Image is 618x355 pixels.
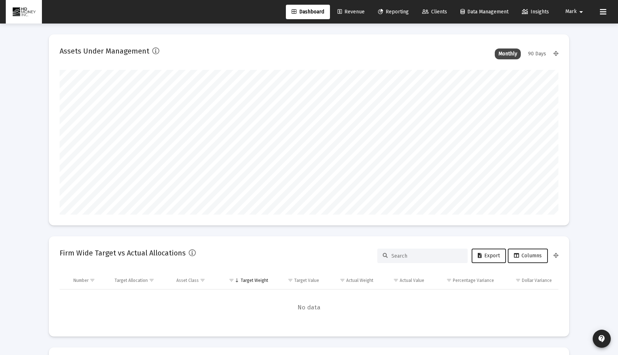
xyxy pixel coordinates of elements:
[378,272,429,289] td: Column Actual Value
[90,278,95,283] span: Show filter options for column 'Number'
[171,272,219,289] td: Column Asset Class
[516,5,555,19] a: Insights
[338,9,365,15] span: Revenue
[565,9,577,15] span: Mark
[200,278,205,283] span: Show filter options for column 'Asset Class'
[110,272,171,289] td: Column Target Allocation
[472,249,506,263] button: Export
[340,278,345,283] span: Show filter options for column 'Actual Weight'
[522,9,549,15] span: Insights
[422,9,447,15] span: Clients
[241,278,268,283] div: Target Weight
[286,5,330,19] a: Dashboard
[60,304,558,312] span: No data
[515,278,521,283] span: Show filter options for column 'Dollar Variance'
[60,247,186,259] h2: Firm Wide Target vs Actual Allocations
[219,272,273,289] td: Column Target Weight
[176,278,199,283] div: Asset Class
[478,253,500,259] span: Export
[577,5,585,19] mat-icon: arrow_drop_down
[294,278,319,283] div: Target Value
[508,249,548,263] button: Columns
[455,5,514,19] a: Data Management
[378,9,409,15] span: Reporting
[229,278,234,283] span: Show filter options for column 'Target Weight'
[495,48,521,59] div: Monthly
[522,278,552,283] div: Dollar Variance
[332,5,370,19] a: Revenue
[391,253,462,259] input: Search
[73,278,89,283] div: Number
[68,272,110,289] td: Column Number
[557,4,594,19] button: Mark
[346,278,373,283] div: Actual Weight
[446,278,452,283] span: Show filter options for column 'Percentage Variance'
[372,5,415,19] a: Reporting
[11,5,37,19] img: Dashboard
[273,272,324,289] td: Column Target Value
[453,278,494,283] div: Percentage Variance
[514,253,542,259] span: Columns
[416,5,453,19] a: Clients
[429,272,499,289] td: Column Percentage Variance
[288,278,293,283] span: Show filter options for column 'Target Value'
[524,48,550,59] div: 90 Days
[597,334,606,343] mat-icon: contact_support
[149,278,154,283] span: Show filter options for column 'Target Allocation'
[60,272,558,326] div: Data grid
[400,278,424,283] div: Actual Value
[460,9,508,15] span: Data Management
[60,45,149,57] h2: Assets Under Management
[292,9,324,15] span: Dashboard
[499,272,558,289] td: Column Dollar Variance
[393,278,399,283] span: Show filter options for column 'Actual Value'
[115,278,148,283] div: Target Allocation
[324,272,378,289] td: Column Actual Weight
